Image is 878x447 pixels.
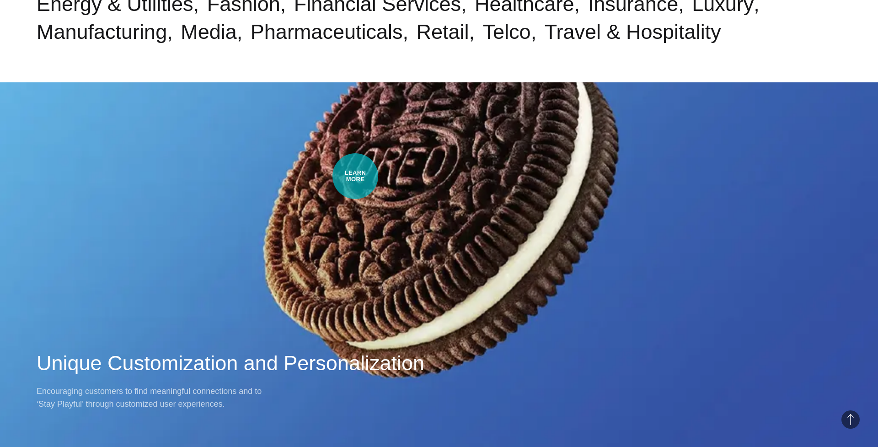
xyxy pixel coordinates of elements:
[417,20,469,43] a: Retail
[37,20,167,43] a: Manufacturing
[545,20,721,43] a: Travel & Hospitality
[251,20,403,43] a: Pharmaceuticals
[483,20,531,43] a: Telco
[841,410,860,429] button: Back to Top
[181,20,237,43] a: Media
[37,350,841,377] h2: Unique Customization and Personalization
[37,385,265,410] p: Encouraging customers to find meaningful connections and to ‘Stay Playful’ through customized use...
